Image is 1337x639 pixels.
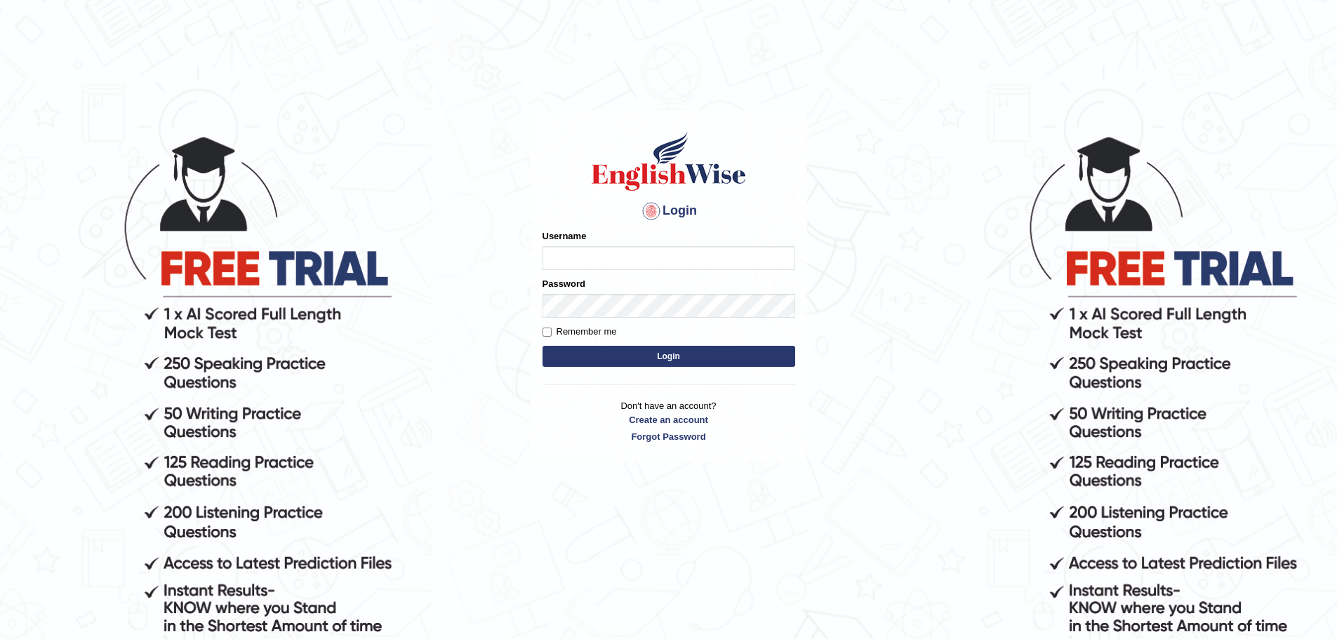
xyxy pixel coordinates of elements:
input: Remember me [543,328,552,337]
a: Forgot Password [543,430,795,443]
a: Create an account [543,413,795,426]
img: Logo of English Wise sign in for intelligent practice with AI [589,130,749,193]
p: Don't have an account? [543,399,795,443]
button: Login [543,346,795,367]
label: Remember me [543,325,617,339]
label: Password [543,277,585,290]
h4: Login [543,200,795,222]
label: Username [543,229,587,243]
